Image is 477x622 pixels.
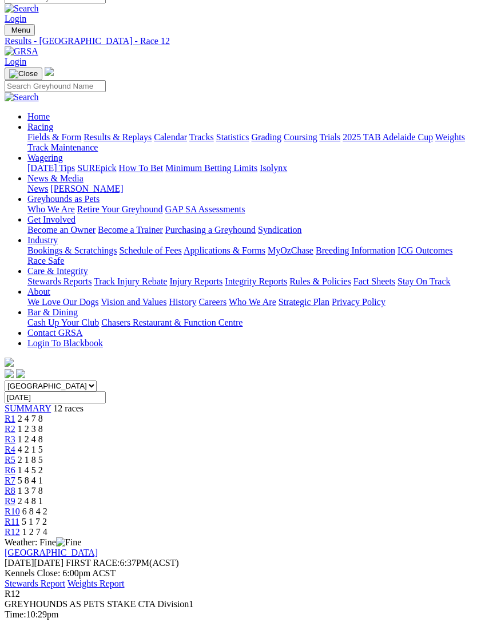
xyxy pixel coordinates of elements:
[27,245,117,255] a: Bookings & Scratchings
[284,132,317,142] a: Coursing
[119,245,181,255] a: Schedule of Fees
[184,245,265,255] a: Applications & Forms
[5,609,26,619] span: Time:
[5,486,15,496] a: R8
[258,225,301,235] a: Syndication
[5,527,20,537] a: R12
[5,589,20,599] span: R12
[316,245,395,255] a: Breeding Information
[189,132,214,142] a: Tracks
[50,184,123,193] a: [PERSON_NAME]
[225,276,287,286] a: Integrity Reports
[5,434,15,444] span: R3
[169,276,222,286] a: Injury Reports
[5,455,15,465] a: R5
[5,424,15,434] span: R2
[27,287,50,296] a: About
[94,276,167,286] a: Track Injury Rebate
[27,338,103,348] a: Login To Blackbook
[5,599,472,609] div: GREYHOUNDS AS PETS STAKE CTA Division1
[5,3,39,14] img: Search
[165,225,256,235] a: Purchasing a Greyhound
[27,184,472,194] div: News & Media
[397,276,450,286] a: Stay On Track
[27,225,96,235] a: Become an Owner
[27,266,88,276] a: Care & Integrity
[5,476,15,485] span: R7
[5,465,15,475] a: R6
[27,122,53,132] a: Racing
[27,184,48,193] a: News
[45,67,54,76] img: logo-grsa-white.png
[27,132,81,142] a: Fields & Form
[98,225,163,235] a: Become a Trainer
[18,424,43,434] span: 1 2 3 8
[27,318,99,327] a: Cash Up Your Club
[5,414,15,423] a: R1
[27,204,75,214] a: Who We Are
[22,506,47,516] span: 6 8 4 2
[5,391,106,403] input: Select date
[27,173,84,183] a: News & Media
[5,403,51,413] a: SUMMARY
[154,132,187,142] a: Calendar
[101,297,166,307] a: Vision and Values
[18,445,43,454] span: 4 2 1 5
[5,80,106,92] input: Search
[5,445,15,454] a: R4
[18,476,43,485] span: 5 8 4 1
[18,414,43,423] span: 2 4 7 8
[169,297,196,307] a: History
[119,163,164,173] a: How To Bet
[289,276,351,286] a: Rules & Policies
[16,369,25,378] img: twitter.svg
[260,163,287,173] a: Isolynx
[18,434,43,444] span: 1 2 4 8
[5,568,472,579] div: Kennels Close: 6:00pm ACST
[22,527,47,537] span: 1 2 7 4
[229,297,276,307] a: Who We Are
[268,245,313,255] a: MyOzChase
[66,558,179,568] span: 6:37PM(ACST)
[27,132,472,153] div: Racing
[66,558,120,568] span: FIRST RACE:
[18,465,43,475] span: 1 4 5 2
[5,36,472,46] a: Results - [GEOGRAPHIC_DATA] - Race 12
[27,153,63,163] a: Wagering
[27,163,75,173] a: [DATE] Tips
[27,297,98,307] a: We Love Our Dogs
[198,297,226,307] a: Careers
[5,369,14,378] img: facebook.svg
[101,318,243,327] a: Chasers Restaurant & Function Centre
[84,132,152,142] a: Results & Replays
[22,517,47,526] span: 5 1 7 2
[5,537,81,547] span: Weather: Fine
[18,486,43,496] span: 1 3 7 8
[5,609,472,620] div: 10:29pm
[11,26,30,34] span: Menu
[27,297,472,307] div: About
[216,132,249,142] a: Statistics
[27,256,64,266] a: Race Safe
[5,46,38,57] img: GRSA
[18,455,43,465] span: 2 1 8 5
[252,132,281,142] a: Grading
[5,506,20,516] a: R10
[5,92,39,102] img: Search
[27,142,98,152] a: Track Maintenance
[18,496,43,506] span: 2 4 8 1
[5,517,19,526] span: R11
[77,163,116,173] a: SUREpick
[5,358,14,367] img: logo-grsa-white.png
[77,204,163,214] a: Retire Your Greyhound
[67,579,125,588] a: Weights Report
[435,132,465,142] a: Weights
[397,245,452,255] a: ICG Outcomes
